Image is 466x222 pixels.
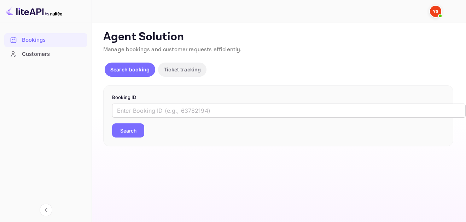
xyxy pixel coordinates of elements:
[4,47,87,60] a: Customers
[164,66,201,73] p: Ticket tracking
[112,104,466,118] input: Enter Booking ID (e.g., 63782194)
[22,36,84,44] div: Bookings
[103,30,453,44] p: Agent Solution
[103,46,242,53] span: Manage bookings and customer requests efficiently.
[4,33,87,46] a: Bookings
[6,6,62,17] img: LiteAPI logo
[110,66,150,73] p: Search booking
[4,33,87,47] div: Bookings
[4,47,87,61] div: Customers
[112,94,444,101] p: Booking ID
[40,204,52,216] button: Collapse navigation
[22,50,84,58] div: Customers
[430,6,441,17] img: Yandex Support
[112,123,144,138] button: Search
